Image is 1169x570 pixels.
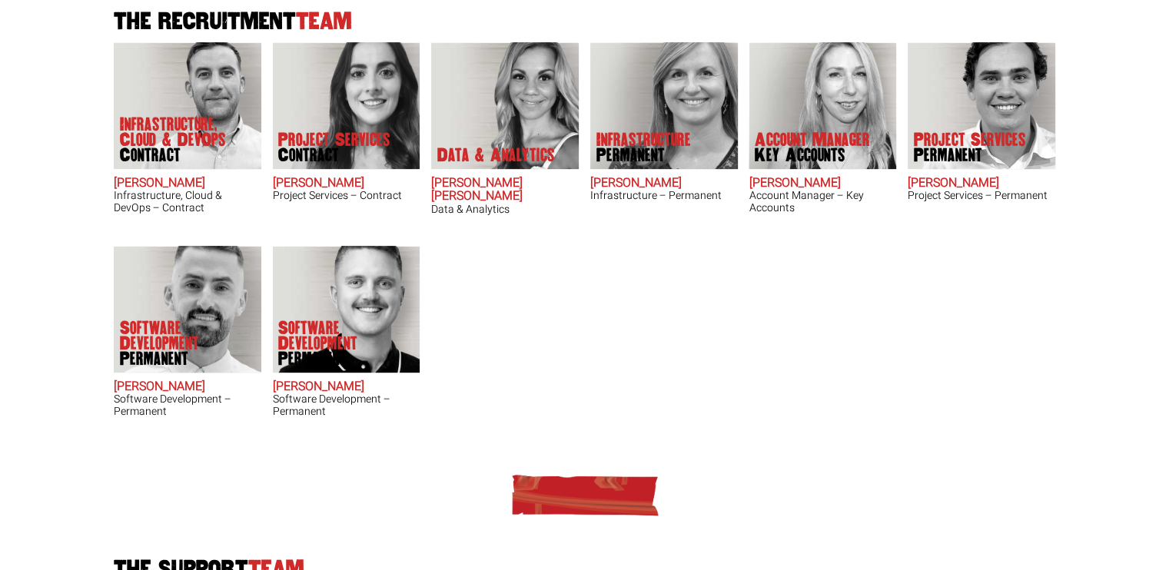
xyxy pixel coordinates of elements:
h2: [PERSON_NAME] [273,177,420,191]
img: Anna-Maria Julie does Data & Analytics [431,42,579,169]
p: Account Manager [755,132,870,163]
h3: Data & Analytics [431,204,579,215]
h3: Account Manager – Key Accounts [749,190,897,214]
h3: Infrastructure – Permanent [590,190,738,201]
img: Liam Cox does Software Development Permanent [114,246,261,373]
span: Team [296,8,352,34]
span: Permanent [914,147,1026,163]
p: Data & Analytics [437,147,555,163]
img: Frankie Gaffney's our Account Manager Key Accounts [749,42,896,169]
p: Project Services [278,132,390,163]
h2: [PERSON_NAME] [908,177,1055,191]
p: Infrastructure, Cloud & DevOps [120,117,243,163]
img: Sam Williamson does Software Development Permanent [272,246,420,373]
img: Adam Eshet does Infrastructure, Cloud & DevOps Contract [114,42,261,169]
span: Key Accounts [755,147,870,163]
img: Sam McKay does Project Services Permanent [908,42,1055,169]
h2: [PERSON_NAME] [273,380,420,394]
img: Amanda Evans's Our Infrastructure Permanent [590,42,738,169]
h3: Software Development – Permanent [114,393,261,417]
h3: Project Services – Contract [273,190,420,201]
span: Permanent [278,351,401,366]
h3: Infrastructure, Cloud & DevOps – Contract [114,190,261,214]
h2: [PERSON_NAME] [114,177,261,191]
span: Permanent [596,147,691,163]
h2: [PERSON_NAME] [749,177,897,191]
p: Software Development [120,320,243,366]
span: Contract [278,147,390,163]
span: Contract [120,147,243,163]
p: Software Development [278,320,401,366]
h2: [PERSON_NAME] [114,380,261,394]
h3: Software Development – Permanent [273,393,420,417]
img: Claire Sheerin does Project Services Contract [272,42,420,169]
h2: The Recruitment [108,10,1061,34]
span: Permanent [120,351,243,366]
h2: [PERSON_NAME] [590,177,738,191]
p: Infrastructure [596,132,691,163]
h3: Project Services – Permanent [908,190,1055,201]
h2: [PERSON_NAME] [PERSON_NAME] [431,177,579,204]
p: Project Services [914,132,1026,163]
